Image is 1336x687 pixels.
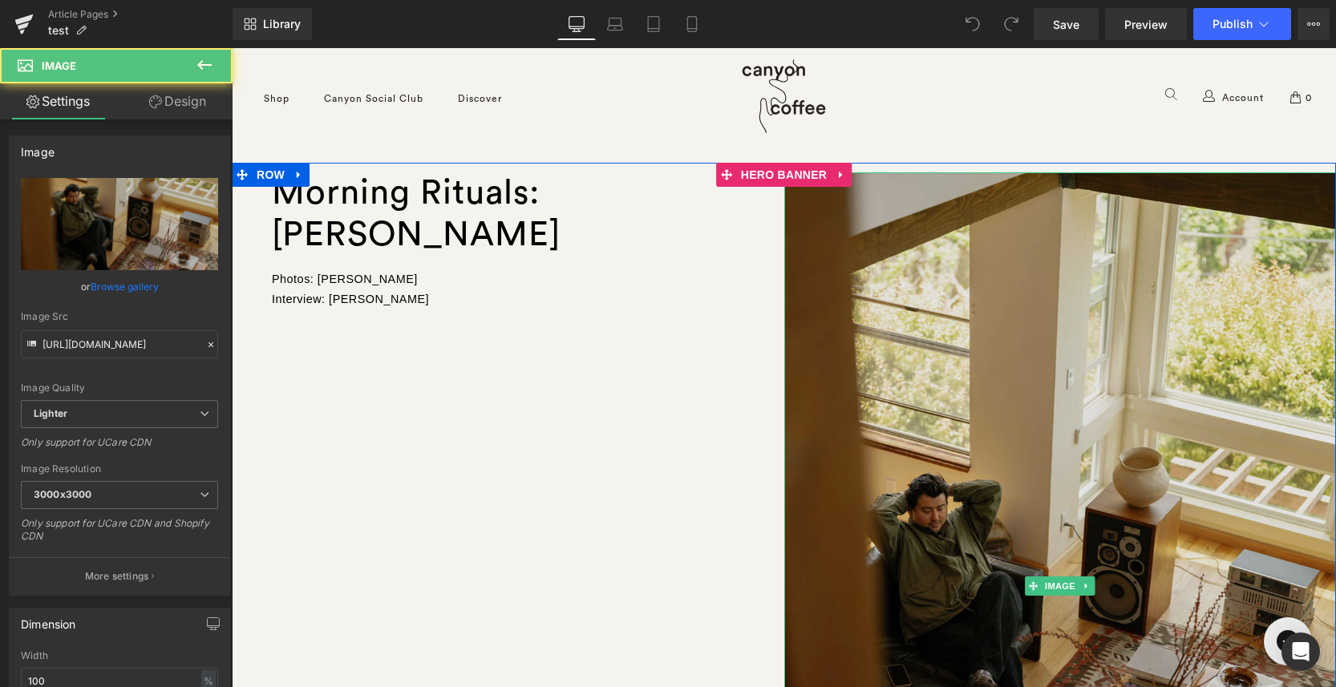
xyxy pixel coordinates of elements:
[634,8,673,40] a: Tablet
[847,528,864,548] a: Expand / Collapse
[21,115,57,139] span: Row
[233,8,312,40] a: New Library
[995,8,1027,40] button: Redo
[42,59,76,72] span: Image
[510,11,594,85] img: Canyon Coffee
[599,115,620,139] a: Expand / Collapse
[596,8,634,40] a: Laptop
[1053,16,1079,33] span: Save
[1193,8,1291,40] button: Publish
[32,33,58,69] a: Shop
[21,311,218,322] div: Image Src
[119,83,236,119] a: Design
[970,34,1036,66] a: Account
[957,8,989,40] button: Undo
[986,35,1036,64] span: Account
[21,650,218,661] div: Width
[21,436,218,459] div: Only support for UCare CDN
[1070,34,1084,66] span: 0
[40,241,545,261] p: Interview: [PERSON_NAME]
[34,407,67,419] b: Lighter
[810,528,847,548] span: Image
[48,24,69,37] span: test
[57,115,78,139] a: Expand / Collapse
[48,8,233,21] a: Article Pages
[21,278,218,295] div: or
[226,33,270,69] a: Discover
[21,517,218,553] div: Only support for UCare CDN and Shopify CDN
[1048,34,1104,66] a: 0
[10,557,229,595] button: More settings
[21,463,218,475] div: Image Resolution
[21,136,55,159] div: Image
[673,8,711,40] a: Mobile
[21,608,76,631] div: Dimension
[557,8,596,40] a: Desktop
[85,569,149,584] p: More settings
[40,221,545,241] p: Photos: [PERSON_NAME]
[1298,8,1330,40] button: More
[21,382,218,394] div: Image Quality
[1281,632,1320,671] div: Open Intercom Messenger
[92,33,192,69] a: Canyon Social Club
[1024,564,1088,623] iframe: Gorgias live chat messenger
[34,488,91,500] b: 3000x3000
[91,273,159,301] a: Browse gallery
[1105,8,1187,40] a: Preview
[505,115,600,139] span: Hero Banner
[1124,16,1168,33] span: Preview
[21,330,218,358] input: Link
[263,17,301,31] span: Library
[1213,18,1253,30] span: Publish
